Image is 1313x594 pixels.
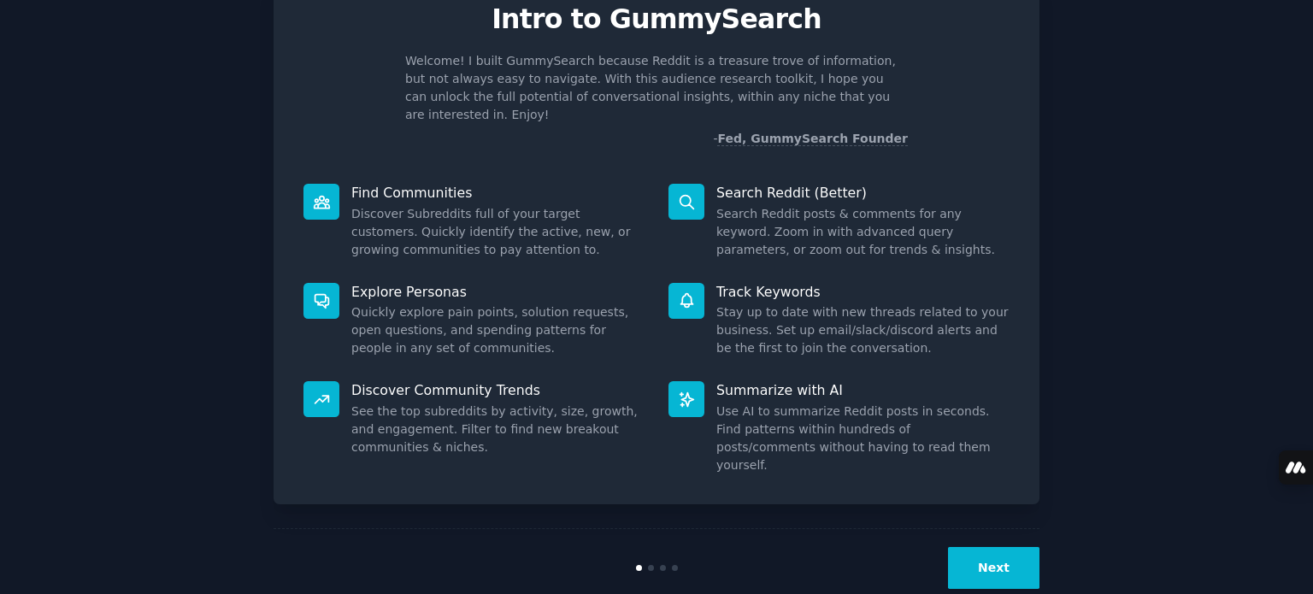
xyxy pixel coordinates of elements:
[351,283,645,301] p: Explore Personas
[716,283,1010,301] p: Track Keywords
[351,381,645,399] p: Discover Community Trends
[716,381,1010,399] p: Summarize with AI
[716,184,1010,202] p: Search Reddit (Better)
[291,4,1022,34] p: Intro to GummySearch
[716,205,1010,259] dd: Search Reddit posts & comments for any keyword. Zoom in with advanced query parameters, or zoom o...
[351,403,645,456] dd: See the top subreddits by activity, size, growth, and engagement. Filter to find new breakout com...
[351,303,645,357] dd: Quickly explore pain points, solution requests, open questions, and spending patterns for people ...
[717,132,908,146] a: Fed, GummySearch Founder
[351,184,645,202] p: Find Communities
[405,52,908,124] p: Welcome! I built GummySearch because Reddit is a treasure trove of information, but not always ea...
[716,403,1010,474] dd: Use AI to summarize Reddit posts in seconds. Find patterns within hundreds of posts/comments with...
[948,547,1039,589] button: Next
[716,303,1010,357] dd: Stay up to date with new threads related to your business. Set up email/slack/discord alerts and ...
[351,205,645,259] dd: Discover Subreddits full of your target customers. Quickly identify the active, new, or growing c...
[713,130,908,148] div: -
